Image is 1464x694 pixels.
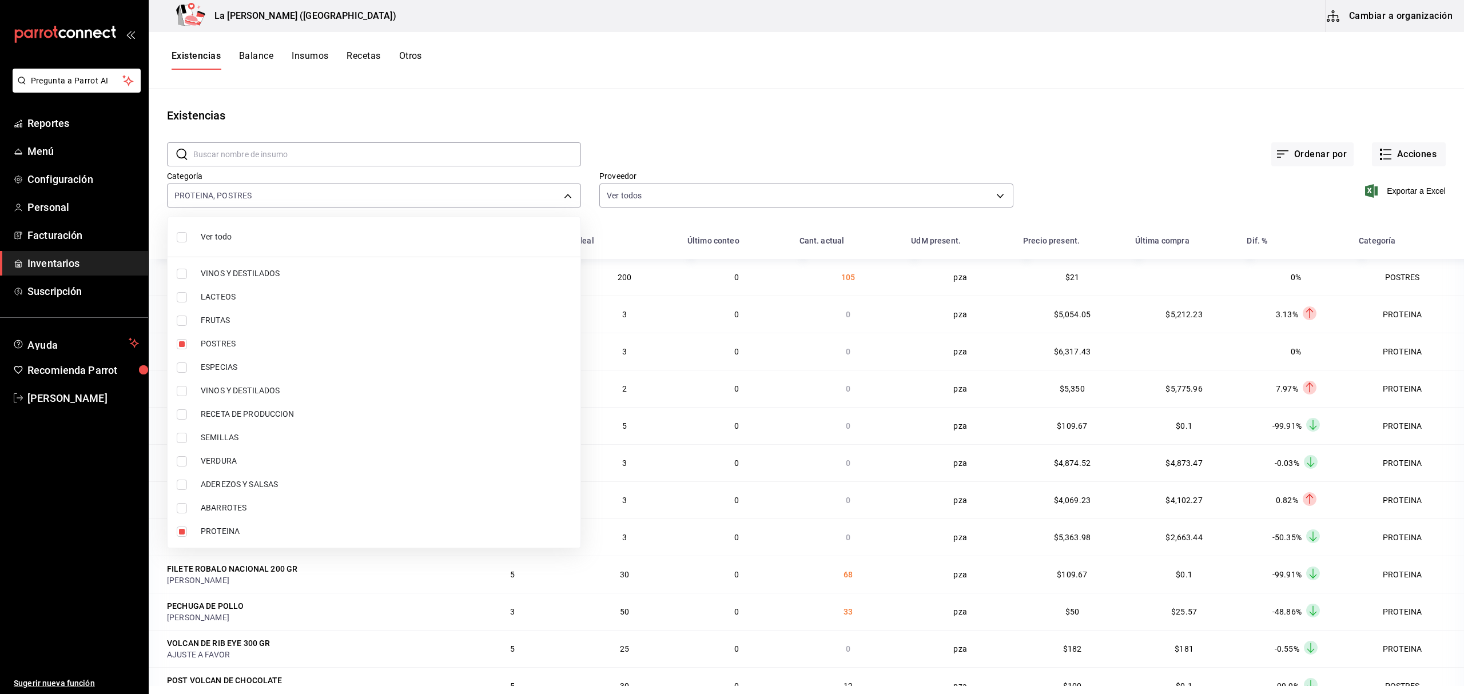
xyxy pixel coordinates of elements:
[201,432,571,444] span: SEMILLAS
[201,268,571,280] span: VINOS Y DESTILADOS
[201,291,571,303] span: LACTEOS
[201,314,571,326] span: FRUTAS
[201,385,571,397] span: VINOS Y DESTILADOS
[201,408,571,420] span: RECETA DE PRODUCCION
[201,361,571,373] span: ESPECIAS
[201,478,571,490] span: ADEREZOS Y SALSAS
[201,502,571,514] span: ABARROTES
[201,338,571,350] span: POSTRES
[201,525,571,537] span: PROTEINA
[201,455,571,467] span: VERDURA
[201,231,571,243] span: Ver todo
